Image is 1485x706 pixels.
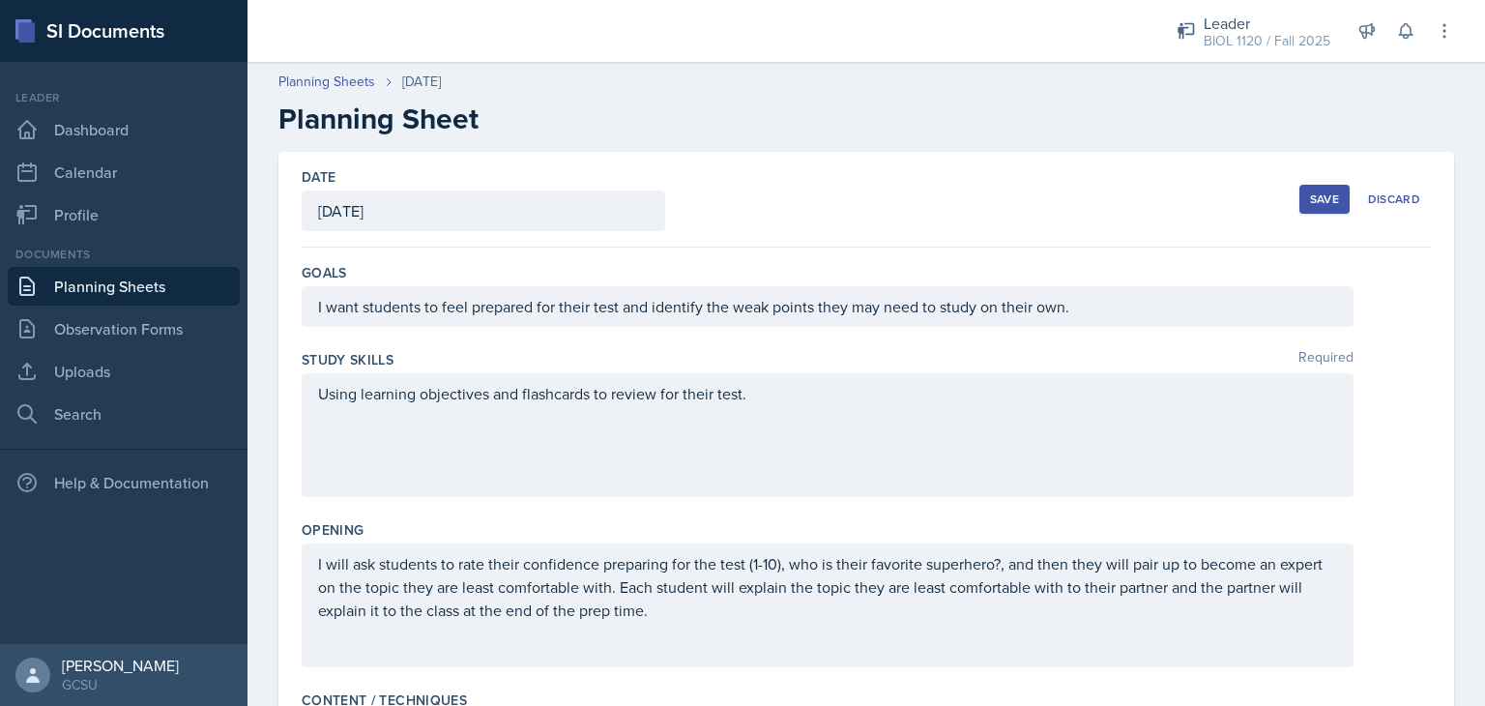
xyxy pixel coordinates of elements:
a: Uploads [8,352,240,391]
label: Study Skills [302,350,393,369]
a: Planning Sheets [278,72,375,92]
h2: Planning Sheet [278,102,1454,136]
div: GCSU [62,675,179,694]
a: Planning Sheets [8,267,240,306]
div: [DATE] [402,72,441,92]
span: Required [1298,350,1354,369]
label: Goals [302,263,347,282]
div: Documents [8,246,240,263]
div: Help & Documentation [8,463,240,502]
label: Date [302,167,335,187]
div: Leader [8,89,240,106]
div: Save [1310,191,1339,207]
button: Discard [1357,185,1431,214]
div: Discard [1368,191,1420,207]
p: I want students to feel prepared for their test and identify the weak points they may need to stu... [318,295,1337,318]
a: Profile [8,195,240,234]
div: [PERSON_NAME] [62,656,179,675]
a: Dashboard [8,110,240,149]
div: BIOL 1120 / Fall 2025 [1204,31,1330,51]
label: Opening [302,520,364,540]
p: Using learning objectives and flashcards to review for their test. [318,382,1337,405]
button: Save [1299,185,1350,214]
p: I will ask students to rate their confidence preparing for the test (1-10), who is their favorite... [318,552,1337,622]
a: Calendar [8,153,240,191]
div: Leader [1204,12,1330,35]
a: Observation Forms [8,309,240,348]
a: Search [8,395,240,433]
